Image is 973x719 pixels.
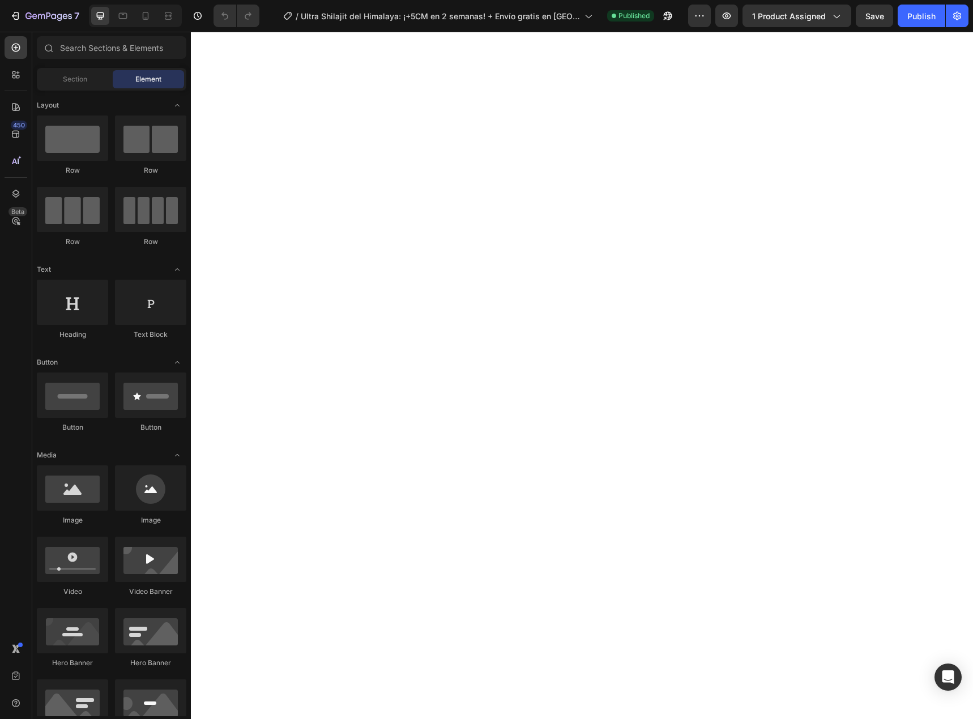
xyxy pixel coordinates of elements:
div: Row [115,237,186,247]
div: Text Block [115,329,186,340]
button: Save [856,5,893,27]
div: Hero Banner [115,658,186,668]
span: Published [618,11,650,21]
div: Row [115,165,186,176]
span: / [296,10,298,22]
button: Publish [898,5,945,27]
span: Media [37,450,57,460]
div: Image [37,515,108,525]
div: Undo/Redo [214,5,259,27]
div: Row [37,165,108,176]
span: Toggle open [168,446,186,464]
div: Row [37,237,108,247]
span: Toggle open [168,353,186,371]
div: Open Intercom Messenger [934,664,962,691]
div: 450 [11,121,27,130]
span: Text [37,264,51,275]
span: 1 product assigned [752,10,826,22]
span: Layout [37,100,59,110]
span: Element [135,74,161,84]
span: Toggle open [168,96,186,114]
p: 7 [74,9,79,23]
span: Toggle open [168,260,186,279]
div: Beta [8,207,27,216]
button: 1 product assigned [742,5,851,27]
span: Section [63,74,87,84]
div: Publish [907,10,936,22]
div: Button [115,422,186,433]
div: Heading [37,329,108,340]
div: Video [37,587,108,597]
div: Video Banner [115,587,186,597]
iframe: Design area [191,32,973,719]
span: Button [37,357,58,367]
button: 7 [5,5,84,27]
span: Save [865,11,884,21]
div: Hero Banner [37,658,108,668]
div: Button [37,422,108,433]
input: Search Sections & Elements [37,36,186,59]
span: Ultra Shilajit del Himalaya: ¡+5CM en 2 semanas! + Envío gratis en [GEOGRAPHIC_DATA] ALMA3 [301,10,580,22]
div: Image [115,515,186,525]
